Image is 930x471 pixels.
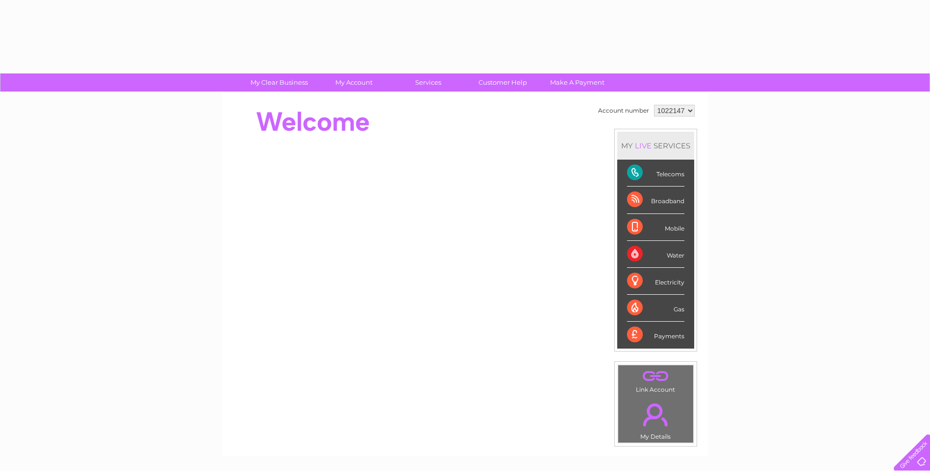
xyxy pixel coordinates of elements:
a: Services [388,73,469,92]
div: MY SERVICES [617,132,694,160]
div: Telecoms [627,160,684,187]
div: Payments [627,322,684,348]
td: My Details [618,395,694,443]
a: My Account [313,73,394,92]
td: Account number [596,102,652,119]
div: LIVE [633,141,654,150]
a: Customer Help [462,73,543,92]
a: . [621,368,691,385]
a: Make A Payment [537,73,618,92]
div: Broadband [627,187,684,213]
a: My Clear Business [239,73,320,92]
div: Mobile [627,214,684,241]
div: Electricity [627,268,684,295]
td: Link Account [618,365,694,396]
a: . [621,398,691,432]
div: Gas [627,295,684,322]
div: Water [627,241,684,268]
